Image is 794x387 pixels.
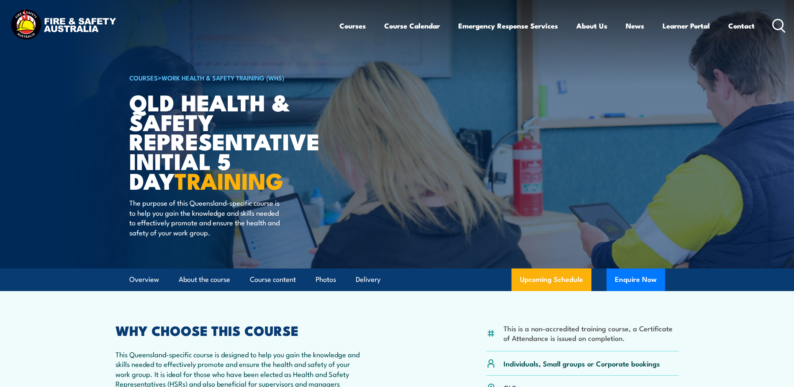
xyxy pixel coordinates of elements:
a: Delivery [356,268,380,291]
a: Contact [728,15,755,37]
li: This is a non-accredited training course, a Certificate of Attendance is issued on completion. [504,323,679,343]
a: Emergency Response Services [458,15,558,37]
button: Enquire Now [606,268,665,291]
h6: > [129,72,336,83]
a: Work Health & Safety Training (WHS) [162,73,284,82]
a: Photos [316,268,336,291]
h1: QLD Health & Safety Representative Initial 5 Day [129,92,336,190]
p: The purpose of this Queensland-specific course is to help you gain the knowledge and skills neede... [129,198,282,237]
a: About Us [576,15,607,37]
a: COURSES [129,73,158,82]
a: Courses [339,15,366,37]
p: Individuals, Small groups or Corporate bookings [504,359,660,368]
a: Upcoming Schedule [511,268,591,291]
a: Course Calendar [384,15,440,37]
a: News [626,15,644,37]
a: Course content [250,268,296,291]
a: Overview [129,268,159,291]
h2: WHY CHOOSE THIS COURSE [116,324,360,336]
strong: TRAINING [175,163,283,197]
a: Learner Portal [663,15,710,37]
a: About the course [179,268,230,291]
